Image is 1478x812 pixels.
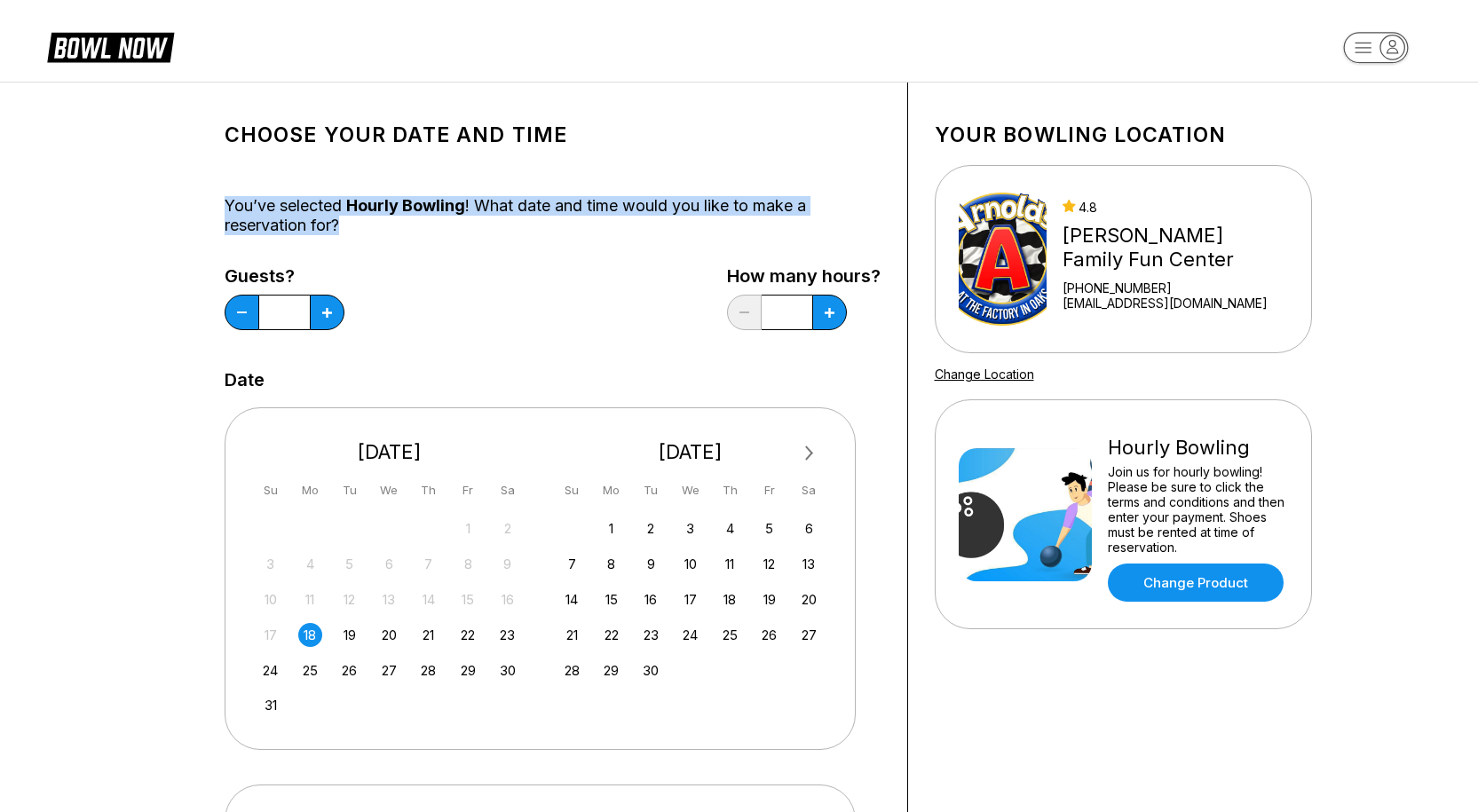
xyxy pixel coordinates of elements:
[797,587,821,611] div: Choose Saturday, September 20th, 2025
[557,515,824,682] div: month 2025-09
[377,552,401,576] div: Not available Wednesday, August 6th, 2025
[258,693,282,717] div: Choose Sunday, August 31st, 2025
[639,478,663,502] div: Tu
[456,623,480,647] div: Choose Friday, August 22nd, 2025
[337,658,361,682] div: Choose Tuesday, August 26th, 2025
[456,658,480,682] div: Choose Friday, August 29th, 2025
[258,478,282,502] div: Su
[416,478,440,502] div: Th
[1063,224,1287,272] div: [PERSON_NAME] Family Fun Center
[1063,280,1287,296] div: [PHONE_NUMBER]
[599,478,623,502] div: Mo
[757,587,781,611] div: Choose Friday, September 19th, 2025
[678,623,702,647] div: Choose Wednesday, September 24th, 2025
[560,552,584,576] div: Choose Sunday, September 7th, 2025
[757,478,781,502] div: Fr
[935,367,1034,382] a: Change Location
[416,658,440,682] div: Choose Thursday, August 28th, 2025
[639,658,663,682] div: Choose Tuesday, September 30th, 2025
[1108,464,1288,555] div: Join us for hourly bowling! Please be sure to click the terms and conditions and then enter your ...
[718,552,742,576] div: Choose Thursday, September 11th, 2025
[337,478,361,502] div: Tu
[495,516,519,540] div: Not available Saturday, August 2nd, 2025
[456,552,480,576] div: Not available Friday, August 8th, 2025
[797,623,821,647] div: Choose Saturday, September 27th, 2025
[298,658,322,682] div: Choose Monday, August 25th, 2025
[225,196,881,235] div: You’ve selected ! What date and time would you like to make a reservation for?
[298,552,322,576] div: Not available Monday, August 4th, 2025
[560,587,584,611] div: Choose Sunday, September 14th, 2025
[456,587,480,611] div: Not available Friday, August 15th, 2025
[252,440,527,464] div: [DATE]
[258,587,282,611] div: Not available Sunday, August 10th, 2025
[416,587,440,611] div: Not available Thursday, August 14th, 2025
[495,552,519,576] div: Not available Saturday, August 9th, 2025
[377,658,401,682] div: Choose Wednesday, August 27th, 2025
[298,623,322,647] div: Choose Monday, August 18th, 2025
[959,193,1047,326] img: Arnold's Family Fun Center
[495,587,519,611] div: Not available Saturday, August 16th, 2025
[797,478,821,502] div: Sa
[639,587,663,611] div: Choose Tuesday, September 16th, 2025
[757,623,781,647] div: Choose Friday, September 26th, 2025
[718,478,742,502] div: Th
[225,122,881,147] h1: Choose your Date and time
[346,196,465,215] span: Hourly Bowling
[1063,200,1287,215] div: 4.8
[959,448,1092,581] img: Hourly Bowling
[416,552,440,576] div: Not available Thursday, August 7th, 2025
[225,370,265,390] label: Date
[377,587,401,611] div: Not available Wednesday, August 13th, 2025
[553,440,828,464] div: [DATE]
[1108,436,1288,460] div: Hourly Bowling
[560,623,584,647] div: Choose Sunday, September 21st, 2025
[795,439,824,468] button: Next Month
[678,516,702,540] div: Choose Wednesday, September 3rd, 2025
[797,516,821,540] div: Choose Saturday, September 6th, 2025
[757,552,781,576] div: Choose Friday, September 12th, 2025
[257,515,523,718] div: month 2025-08
[456,516,480,540] div: Not available Friday, August 1st, 2025
[377,478,401,502] div: We
[258,552,282,576] div: Not available Sunday, August 3rd, 2025
[727,266,881,286] label: How many hours?
[718,623,742,647] div: Choose Thursday, September 25th, 2025
[416,623,440,647] div: Choose Thursday, August 21st, 2025
[258,658,282,682] div: Choose Sunday, August 24th, 2025
[757,516,781,540] div: Choose Friday, September 5th, 2025
[678,478,702,502] div: We
[639,623,663,647] div: Choose Tuesday, September 23rd, 2025
[337,587,361,611] div: Not available Tuesday, August 12th, 2025
[639,516,663,540] div: Choose Tuesday, September 2nd, 2025
[258,623,282,647] div: Not available Sunday, August 17th, 2025
[456,478,480,502] div: Fr
[718,516,742,540] div: Choose Thursday, September 4th, 2025
[337,623,361,647] div: Choose Tuesday, August 19th, 2025
[718,587,742,611] div: Choose Thursday, September 18th, 2025
[377,623,401,647] div: Choose Wednesday, August 20th, 2025
[599,587,623,611] div: Choose Monday, September 15th, 2025
[678,552,702,576] div: Choose Wednesday, September 10th, 2025
[1063,296,1287,311] a: [EMAIL_ADDRESS][DOMAIN_NAME]
[599,658,623,682] div: Choose Monday, September 29th, 2025
[560,658,584,682] div: Choose Sunday, September 28th, 2025
[560,478,584,502] div: Su
[639,552,663,576] div: Choose Tuesday, September 9th, 2025
[599,623,623,647] div: Choose Monday, September 22nd, 2025
[495,658,519,682] div: Choose Saturday, August 30th, 2025
[797,552,821,576] div: Choose Saturday, September 13th, 2025
[337,552,361,576] div: Not available Tuesday, August 5th, 2025
[298,587,322,611] div: Not available Monday, August 11th, 2025
[599,552,623,576] div: Choose Monday, September 8th, 2025
[599,516,623,540] div: Choose Monday, September 1st, 2025
[935,122,1312,147] h1: Your bowling location
[678,587,702,611] div: Choose Wednesday, September 17th, 2025
[495,478,519,502] div: Sa
[225,266,344,286] label: Guests?
[495,623,519,647] div: Choose Saturday, August 23rd, 2025
[298,478,322,502] div: Mo
[1108,564,1284,602] a: Change Product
